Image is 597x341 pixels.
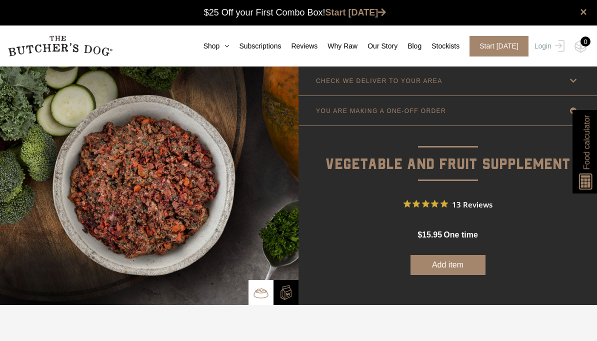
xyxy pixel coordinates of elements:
[298,66,597,95] a: CHECK WE DELIVER TO YOUR AREA
[229,41,281,51] a: Subscriptions
[580,36,590,46] div: 0
[403,196,492,211] button: Rated 4.9 out of 5 stars from 13 reviews. Jump to reviews.
[452,196,492,211] span: 13 Reviews
[316,107,446,114] p: YOU ARE MAKING A ONE-OFF ORDER
[532,36,564,56] a: Login
[421,41,459,51] a: Stockists
[422,230,442,239] span: 15.95
[469,36,528,56] span: Start [DATE]
[580,115,592,169] span: Food calculator
[325,7,386,17] a: Start [DATE]
[417,230,422,239] span: $
[357,41,397,51] a: Our Story
[316,77,442,84] p: CHECK WE DELIVER TO YOUR AREA
[410,255,485,275] button: Add item
[317,41,357,51] a: Why Raw
[298,96,597,125] a: YOU ARE MAKING A ONE-OFF ORDER
[397,41,421,51] a: Blog
[580,6,587,18] a: close
[193,41,229,51] a: Shop
[278,285,293,300] img: TBD_Build-A-Box-2.png
[298,126,597,176] p: Vegetable and Fruit Supplement
[459,36,532,56] a: Start [DATE]
[281,41,317,51] a: Reviews
[443,230,477,239] span: one time
[574,40,587,53] img: TBD_Cart-Empty.png
[253,285,268,300] img: TBD_Bowl.png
